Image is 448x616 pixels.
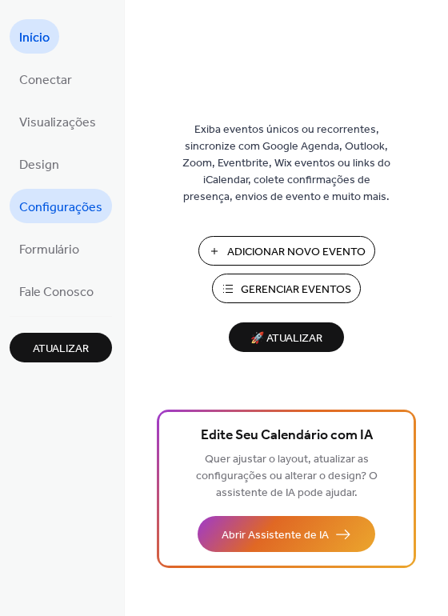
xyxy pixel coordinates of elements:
[10,146,69,181] a: Design
[10,333,112,362] button: Atualizar
[10,104,106,138] a: Visualizações
[201,425,373,447] span: Edite Seu Calendário com IA
[19,195,102,220] span: Configurações
[10,231,89,266] a: Formulário
[19,68,72,93] span: Conectar
[10,62,82,96] a: Conectar
[178,122,394,206] span: Exiba eventos únicos ou recorrentes, sincronize com Google Agenda, Outlook, Zoom, Eventbrite, Wix...
[198,516,375,552] button: Abrir Assistente de IA
[238,328,334,350] span: 🚀 Atualizar
[10,274,103,308] a: Fale Conosco
[212,274,361,303] button: Gerenciar Eventos
[19,153,59,178] span: Design
[10,19,59,54] a: Início
[198,236,375,266] button: Adicionar Novo Evento
[222,527,329,544] span: Abrir Assistente de IA
[241,282,351,298] span: Gerenciar Eventos
[19,110,96,135] span: Visualizações
[19,238,79,262] span: Formulário
[229,322,344,352] button: 🚀 Atualizar
[227,244,366,261] span: Adicionar Novo Evento
[19,26,50,50] span: Início
[10,189,112,223] a: Configurações
[19,280,94,305] span: Fale Conosco
[33,341,89,358] span: Atualizar
[196,449,378,504] span: Quer ajustar o layout, atualizar as configurações ou alterar o design? O assistente de IA pode aj...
